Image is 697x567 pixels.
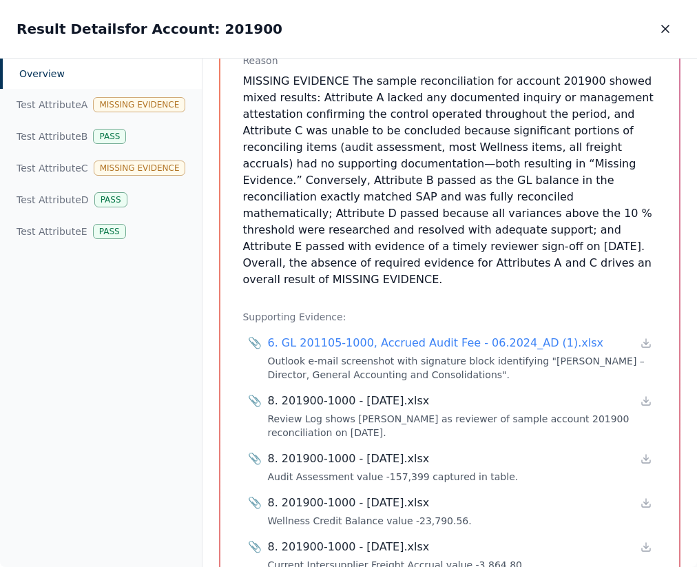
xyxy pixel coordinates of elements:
[641,542,652,553] a: Download file
[267,393,429,409] div: 8. 201900-1000 - [DATE].xlsx
[267,335,603,351] div: 6. GL 201105-1000, Accrued Audit Fee - 06.2024_AD (1).xlsx
[641,338,652,349] a: Download file
[641,497,652,508] a: Download file
[248,335,262,351] span: 📎
[248,539,262,555] span: 📎
[248,393,262,409] span: 📎
[93,97,185,112] div: Missing Evidence
[17,19,282,39] h2: Result Details for Account: 201900
[248,451,262,467] span: 📎
[94,161,186,176] div: Missing Evidence
[267,354,652,382] div: Outlook e-mail screenshot with signature block identifying "[PERSON_NAME] – Director, General Acc...
[93,224,126,239] div: Pass
[641,395,652,406] a: Download file
[242,73,657,288] p: MISSING EVIDENCE The sample reconciliation for account 201900 showed mixed results: Attribute A l...
[93,129,126,144] div: Pass
[267,451,429,467] div: 8. 201900-1000 - [DATE].xlsx
[248,495,262,511] span: 📎
[242,310,657,324] div: Supporting Evidence:
[242,54,657,68] div: Reason
[267,495,429,511] div: 8. 201900-1000 - [DATE].xlsx
[267,539,429,555] div: 8. 201900-1000 - [DATE].xlsx
[267,470,652,484] div: Audit Assessment value -157,399 captured in table.
[641,453,652,464] a: Download file
[267,514,652,528] div: Wellness Credit Balance value -23,790.56.
[94,192,127,207] div: Pass
[267,412,652,440] div: Review Log shows [PERSON_NAME] as reviewer of sample account 201900 reconciliation on [DATE].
